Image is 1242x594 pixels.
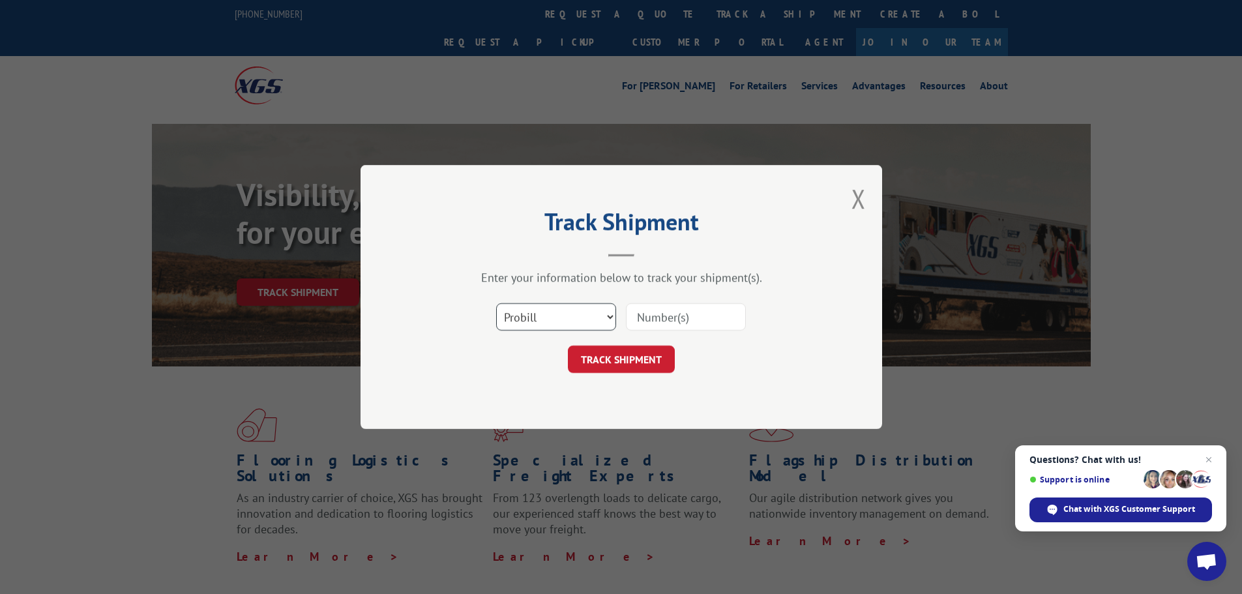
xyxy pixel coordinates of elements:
[1063,503,1195,515] span: Chat with XGS Customer Support
[426,213,817,237] h2: Track Shipment
[568,346,675,373] button: TRACK SHIPMENT
[426,270,817,285] div: Enter your information below to track your shipment(s).
[626,303,746,331] input: Number(s)
[851,181,866,216] button: Close modal
[1029,454,1212,465] span: Questions? Chat with us!
[1029,475,1139,484] span: Support is online
[1029,497,1212,522] span: Chat with XGS Customer Support
[1187,542,1226,581] a: Open chat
